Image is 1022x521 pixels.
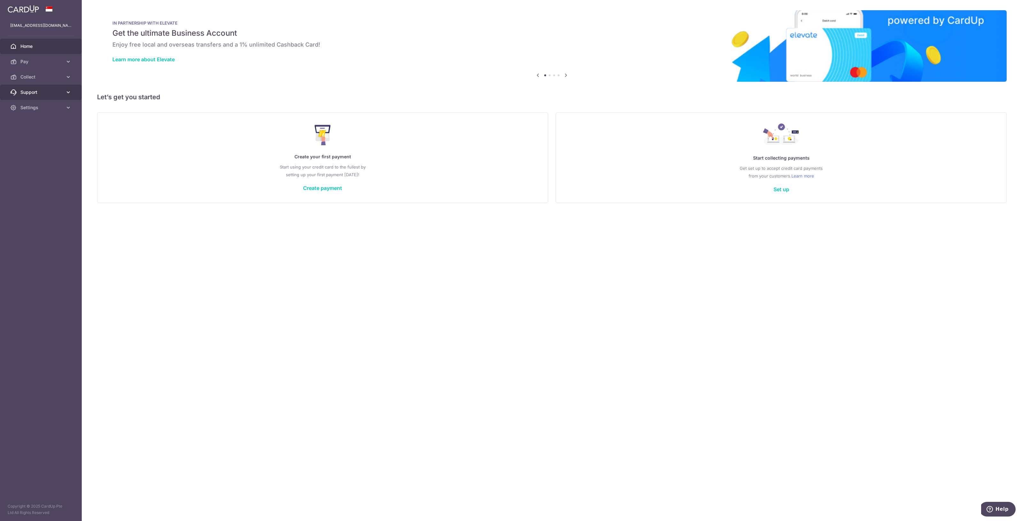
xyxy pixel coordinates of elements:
[569,154,994,162] p: Start collecting payments
[315,125,331,145] img: Make Payment
[20,43,63,49] span: Home
[112,41,991,49] h6: Enjoy free local and overseas transfers and a 1% unlimited Cashback Card!
[112,20,991,26] p: IN PARTNERSHIP WITH ELEVATE
[303,185,342,191] a: Create payment
[20,58,63,65] span: Pay
[20,104,63,111] span: Settings
[569,164,994,180] p: Get set up to accept credit card payments from your customers.
[774,186,789,193] a: Set up
[112,56,175,63] a: Learn more about Elevate
[97,92,1007,102] h5: Let’s get you started
[763,124,799,147] img: Collect Payment
[97,10,1007,82] img: Renovation banner
[110,153,535,161] p: Create your first payment
[20,74,63,80] span: Collect
[112,28,991,38] h5: Get the ultimate Business Account
[981,502,1016,518] iframe: Opens a widget where you can find more information
[10,22,72,29] p: [EMAIL_ADDRESS][DOMAIN_NAME]
[791,172,814,180] a: Learn more
[110,163,535,178] p: Start using your credit card to the fullest by setting up your first payment [DATE]!
[20,89,63,95] span: Support
[8,5,39,13] img: CardUp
